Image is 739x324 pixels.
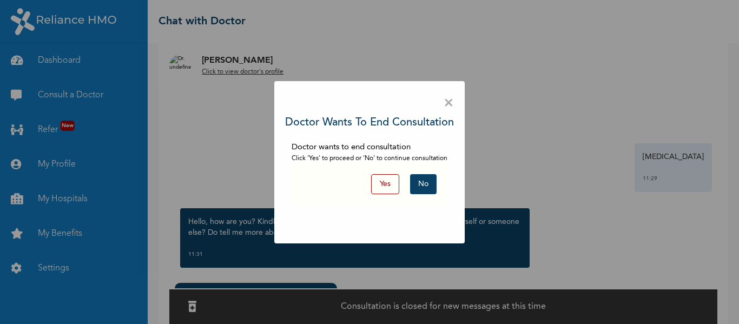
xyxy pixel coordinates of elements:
button: No [410,174,437,194]
button: Yes [371,174,399,194]
p: Doctor wants to end consultation [292,142,447,154]
h3: Doctor wants to end consultation [285,115,454,131]
p: Click 'Yes' to proceed or 'No' to continue consultation [292,154,447,163]
span: × [444,92,454,115]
